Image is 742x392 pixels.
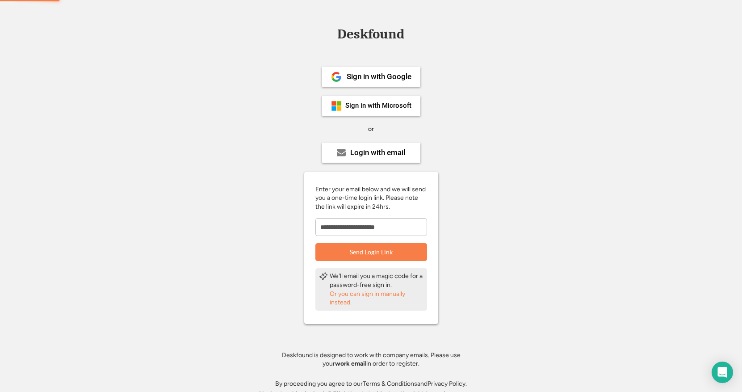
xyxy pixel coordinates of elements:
button: Send Login Link [315,243,427,261]
strong: work email [335,360,366,367]
a: Terms & Conditions [363,380,417,388]
div: Open Intercom Messenger [712,362,733,383]
div: Deskfound [333,27,409,41]
img: ms-symbollockup_mssymbol_19.png [331,101,342,111]
div: Login with email [350,149,405,156]
div: Enter your email below and we will send you a one-time login link. Please note the link will expi... [315,185,427,211]
div: Sign in with Google [347,73,411,80]
img: 1024px-Google__G__Logo.svg.png [331,72,342,82]
div: Sign in with Microsoft [345,102,411,109]
div: We'll email you a magic code for a password-free sign in. [330,272,423,289]
a: Privacy Policy. [428,380,467,388]
div: Deskfound is designed to work with company emails. Please use your in order to register. [271,351,472,368]
div: or [368,125,374,134]
div: By proceeding you agree to our and [275,379,467,388]
div: Or you can sign in manually instead. [330,290,423,307]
